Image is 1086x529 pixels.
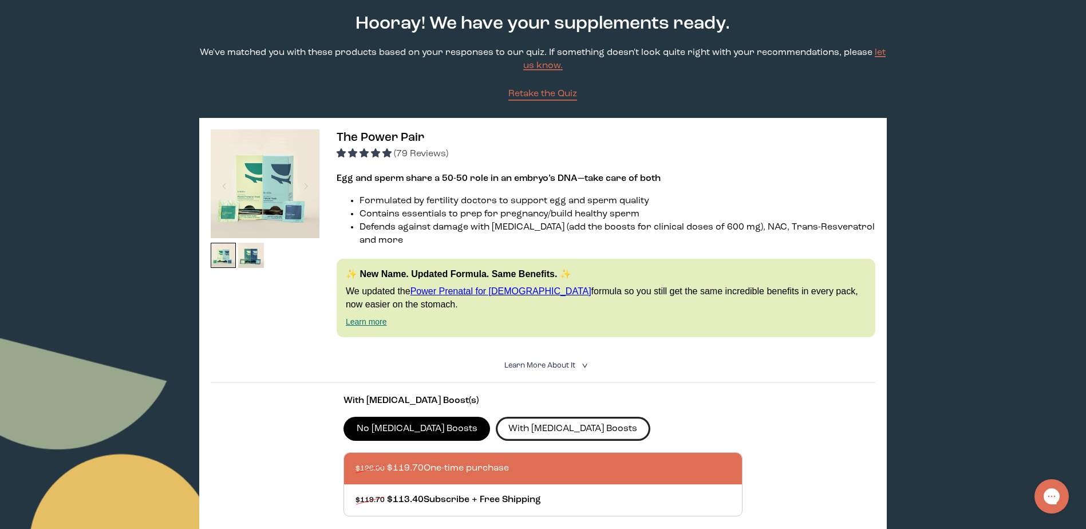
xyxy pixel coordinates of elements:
i: < [578,362,589,369]
span: (79 Reviews) [394,149,448,159]
strong: ✨ New Name. Updated Formula. Same Benefits. ✨ [346,269,571,279]
p: We updated the formula so you still get the same incredible benefits in every pack, now easier on... [346,285,866,311]
summary: Learn More About it < [504,360,581,371]
label: No [MEDICAL_DATA] Boosts [343,417,490,441]
img: thumbnail image [238,243,264,269]
span: Learn More About it [504,362,575,369]
li: Defends against damage with [MEDICAL_DATA] (add the boosts for clinical doses of 600 mg), NAC, Tr... [360,221,875,247]
span: 4.92 stars [337,149,394,159]
li: Formulated by fertility doctors to support egg and sperm quality [360,195,875,208]
span: The Power Pair [337,132,424,144]
a: Retake the Quiz [508,88,577,101]
h2: Hooray! We have your supplements ready. [337,11,749,37]
a: let us know. [523,48,886,70]
p: We've matched you with these products based on your responses to our quiz. If something doesn't l... [199,46,887,73]
span: Retake the Quiz [508,89,577,98]
label: With [MEDICAL_DATA] Boosts [496,417,650,441]
li: Contains essentials to prep for pregnancy/build healthy sperm [360,208,875,221]
img: thumbnail image [211,129,319,238]
img: thumbnail image [211,243,236,269]
iframe: Gorgias live chat messenger [1029,475,1075,518]
p: With [MEDICAL_DATA] Boost(s) [343,394,743,408]
a: Learn more [346,317,387,326]
a: Power Prenatal for [DEMOGRAPHIC_DATA] [410,286,591,296]
strong: Egg and sperm share a 50-50 role in an embryo’s DNA—take care of both [337,174,661,183]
